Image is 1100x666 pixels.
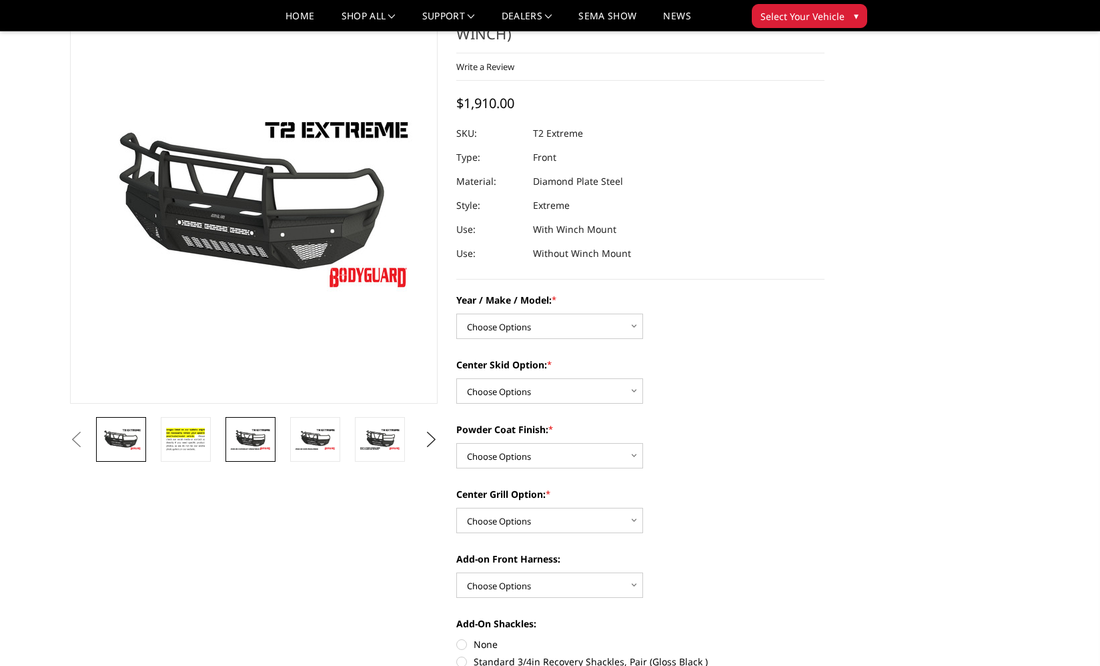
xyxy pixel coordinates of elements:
[456,637,824,651] label: None
[456,194,523,218] dt: Style:
[286,11,314,31] a: Home
[533,194,570,218] dd: Extreme
[502,11,552,31] a: Dealers
[456,94,514,112] span: $1,910.00
[456,61,514,73] a: Write a Review
[854,9,859,23] span: ▾
[229,428,271,451] img: T2 Series - Extreme Front Bumper (receiver or winch)
[456,170,523,194] dt: Material:
[533,242,631,266] dd: Without Winch Mount
[456,145,523,170] dt: Type:
[456,293,824,307] label: Year / Make / Model:
[533,170,623,194] dd: Diamond Plate Steel
[456,358,824,372] label: Center Skid Option:
[456,552,824,566] label: Add-on Front Harness:
[533,121,583,145] dd: T2 Extreme
[456,218,523,242] dt: Use:
[752,4,867,28] button: Select Your Vehicle
[165,425,207,454] img: T2 Series - Extreme Front Bumper (receiver or winch)
[100,428,142,451] img: T2 Series - Extreme Front Bumper (receiver or winch)
[294,428,336,451] img: T2 Series - Extreme Front Bumper (receiver or winch)
[342,11,396,31] a: shop all
[456,121,523,145] dt: SKU:
[456,487,824,501] label: Center Grill Option:
[422,11,475,31] a: Support
[456,242,523,266] dt: Use:
[421,430,441,450] button: Next
[67,430,87,450] button: Previous
[456,422,824,436] label: Powder Coat Finish:
[533,145,556,170] dd: Front
[533,218,616,242] dd: With Winch Mount
[663,11,690,31] a: News
[70,3,438,404] a: T2 Series - Extreme Front Bumper (receiver or winch)
[456,617,824,631] label: Add-On Shackles:
[760,9,845,23] span: Select Your Vehicle
[578,11,636,31] a: SEMA Show
[359,428,401,451] img: T2 Series - Extreme Front Bumper (receiver or winch)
